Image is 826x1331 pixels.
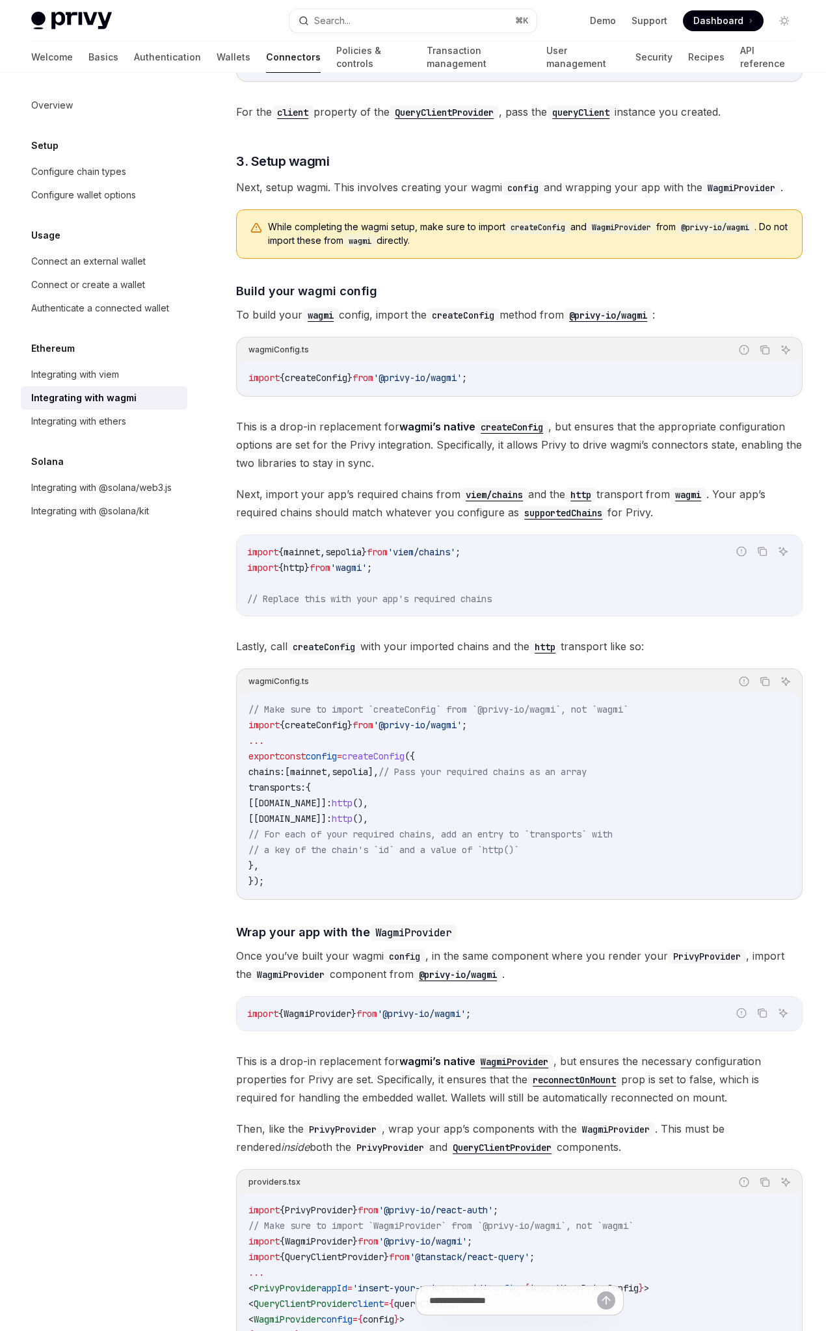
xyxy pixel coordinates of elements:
code: wagmi [670,488,706,502]
code: WagmiProvider [252,968,330,982]
span: from [353,719,373,731]
span: , [320,546,325,558]
code: PrivyProvider [304,1122,382,1137]
button: Search...⌘K [289,9,537,33]
span: ; [462,372,467,384]
span: createConfig [285,719,347,731]
span: transports: [248,782,306,793]
div: Integrating with wagmi [31,390,137,406]
span: '@privy-io/wagmi' [373,719,462,731]
span: '@privy-io/react-auth' [379,1204,493,1216]
a: Transaction management [427,42,530,73]
div: Integrating with viem [31,367,119,382]
a: Connect or create a wallet [21,273,187,297]
span: createConfig [342,750,405,762]
span: insertYourPrivyConfig [529,1282,639,1294]
a: Overview [21,94,187,117]
span: While completing the wagmi setup, make sure to import and from . Do not import these from directly. [268,220,789,248]
span: [[DOMAIN_NAME]]: [248,797,332,809]
span: // For each of your required chains, add an entry to `transports` with [248,828,613,840]
code: @privy-io/wagmi [564,308,652,323]
span: PrivyProvider [254,1282,321,1294]
span: = [347,1282,353,1294]
span: http [332,813,353,824]
div: wagmiConfig.ts [248,341,309,358]
span: QueryClientProvider [285,1251,384,1263]
code: createConfig [427,308,500,323]
span: config [306,750,337,762]
a: wagmi [302,308,339,321]
span: ; [467,1235,472,1247]
h5: Ethereum [31,341,75,356]
span: ; [455,546,460,558]
button: Report incorrect code [736,1174,753,1191]
a: Integrating with wagmi [21,386,187,410]
a: QueryClientProvider [390,105,499,118]
a: Configure chain types [21,160,187,183]
span: { [278,562,284,573]
a: API reference [740,42,795,73]
h5: Setup [31,138,59,153]
span: { [280,1235,285,1247]
span: export [248,750,280,762]
button: Copy the contents from the code block [756,1174,773,1191]
span: import [247,546,278,558]
span: import [247,562,278,573]
span: ; [529,1251,535,1263]
a: wagmi’s nativeWagmiProvider [399,1055,553,1068]
span: 'insert-your-privy-app-id' [353,1282,488,1294]
span: To build your config, import the method from : [236,306,803,324]
span: This is a drop-in replacement for , but ensures that the appropriate configuration options are se... [236,417,803,472]
button: Copy the contents from the code block [754,543,771,560]
span: from [367,546,388,558]
span: ⌘ K [515,16,529,26]
code: queryClient [547,105,615,120]
code: PrivyProvider [668,949,746,964]
a: Authenticate a connected wallet [21,297,187,320]
span: WagmiProvider [284,1008,351,1020]
span: from [358,1235,379,1247]
button: Report incorrect code [733,543,750,560]
button: Ask AI [777,673,794,690]
a: Demo [590,14,616,27]
a: reconnectOnMount [527,1073,621,1086]
a: Integrating with viem [21,363,187,386]
img: light logo [31,12,112,30]
span: import [248,1235,280,1247]
button: Ask AI [775,543,792,560]
a: Integrating with @solana/kit [21,499,187,523]
button: Report incorrect code [736,341,753,358]
span: PrivyProvider [285,1204,353,1216]
span: } [351,1008,356,1020]
span: '@tanstack/react-query' [410,1251,529,1263]
code: QueryClientProvider [447,1140,557,1155]
span: // Replace this with your app's required chains [247,593,492,605]
div: Overview [31,98,73,113]
span: from [358,1204,379,1216]
span: 'viem/chains' [388,546,455,558]
span: WagmiProvider [285,1235,353,1247]
span: // a key of the chain's `id` and a value of `http()` [248,844,519,856]
code: @privy-io/wagmi [414,968,502,982]
span: Dashboard [693,14,743,27]
code: WagmiProvider [370,925,457,941]
span: } [639,1282,644,1294]
a: viem/chains [460,488,528,501]
button: Toggle dark mode [774,10,795,31]
code: http [565,488,596,502]
span: Build your wagmi config [236,282,377,300]
code: wagmi [343,235,377,248]
span: > [644,1282,649,1294]
em: inside [281,1140,310,1153]
code: viem/chains [460,488,528,502]
span: ; [493,1204,498,1216]
span: For the property of the , pass the instance you created. [236,103,803,121]
span: (), [353,813,368,824]
span: } [347,372,353,384]
span: = [519,1282,524,1294]
button: Ask AI [775,1005,792,1021]
span: [[DOMAIN_NAME]]: [248,813,332,824]
div: Integrating with ethers [31,414,126,429]
a: client [272,105,313,118]
code: WagmiProvider [587,221,656,234]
